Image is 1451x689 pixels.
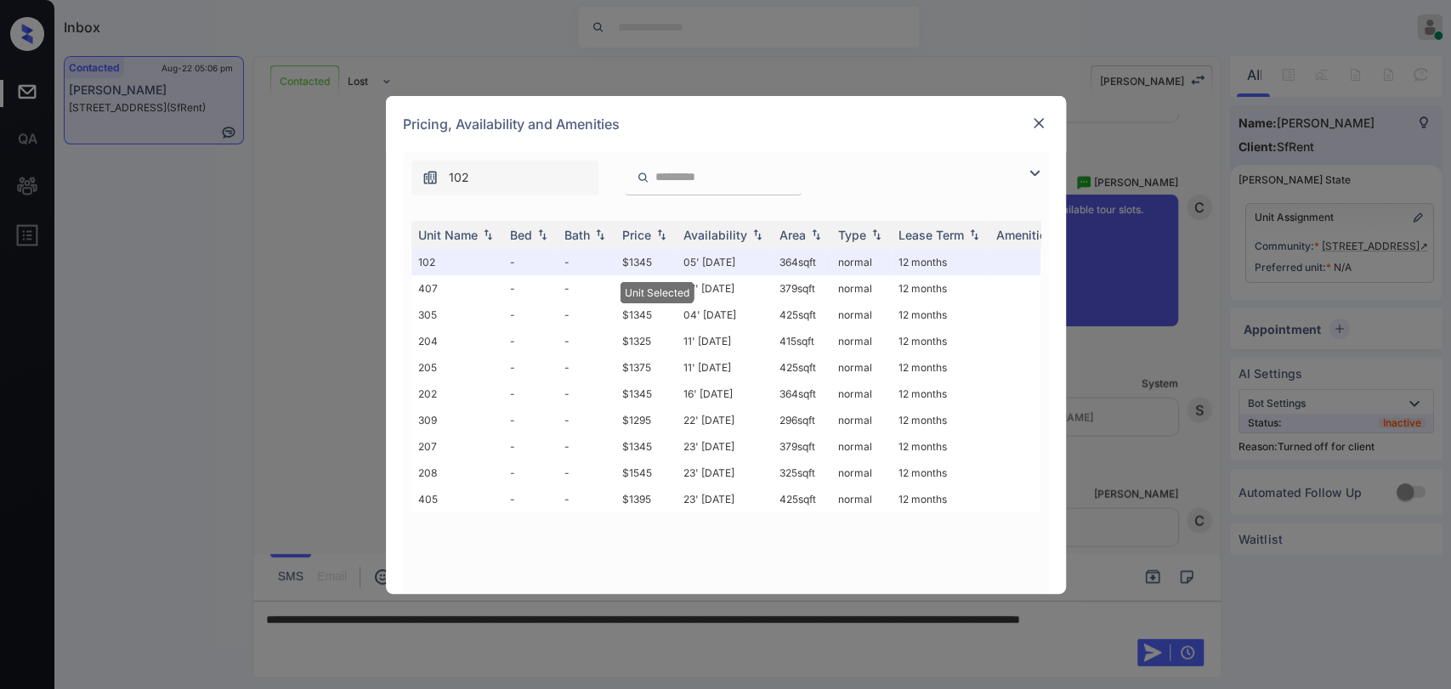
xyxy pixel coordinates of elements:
[831,302,892,328] td: normal
[558,328,615,354] td: -
[892,381,989,407] td: 12 months
[558,433,615,460] td: -
[1024,163,1045,184] img: icon-zuma
[773,381,831,407] td: 364 sqft
[615,381,677,407] td: $1345
[622,228,651,242] div: Price
[503,249,558,275] td: -
[411,407,503,433] td: 309
[558,486,615,512] td: -
[892,433,989,460] td: 12 months
[615,249,677,275] td: $1345
[677,460,773,486] td: 23' [DATE]
[411,249,503,275] td: 102
[831,354,892,381] td: normal
[615,486,677,512] td: $1395
[838,228,866,242] div: Type
[892,407,989,433] td: 12 months
[503,486,558,512] td: -
[418,228,478,242] div: Unit Name
[615,460,677,486] td: $1545
[831,460,892,486] td: normal
[558,381,615,407] td: -
[558,354,615,381] td: -
[749,229,766,240] img: sorting
[564,228,590,242] div: Bath
[503,460,558,486] td: -
[411,328,503,354] td: 204
[898,228,964,242] div: Lease Term
[479,229,496,240] img: sorting
[683,228,747,242] div: Availability
[510,228,532,242] div: Bed
[411,354,503,381] td: 205
[892,354,989,381] td: 12 months
[558,407,615,433] td: -
[773,275,831,302] td: 379 sqft
[892,328,989,354] td: 12 months
[831,275,892,302] td: normal
[677,275,773,302] td: 27' [DATE]
[558,302,615,328] td: -
[677,302,773,328] td: 04' [DATE]
[503,354,558,381] td: -
[411,275,503,302] td: 407
[773,328,831,354] td: 415 sqft
[773,433,831,460] td: 379 sqft
[503,381,558,407] td: -
[615,302,677,328] td: $1345
[773,302,831,328] td: 425 sqft
[411,381,503,407] td: 202
[411,433,503,460] td: 207
[779,228,806,242] div: Area
[637,170,649,185] img: icon-zuma
[996,228,1053,242] div: Amenities
[677,407,773,433] td: 22' [DATE]
[773,249,831,275] td: 364 sqft
[773,486,831,512] td: 425 sqft
[831,486,892,512] td: normal
[386,96,1066,152] div: Pricing, Availability and Amenities
[503,433,558,460] td: -
[503,302,558,328] td: -
[503,407,558,433] td: -
[892,486,989,512] td: 12 months
[615,328,677,354] td: $1325
[1030,115,1047,132] img: close
[677,433,773,460] td: 23' [DATE]
[653,229,670,240] img: sorting
[892,302,989,328] td: 12 months
[422,169,439,186] img: icon-zuma
[449,168,469,187] span: 102
[773,354,831,381] td: 425 sqft
[534,229,551,240] img: sorting
[892,275,989,302] td: 12 months
[966,229,983,240] img: sorting
[615,407,677,433] td: $1295
[503,275,558,302] td: -
[831,433,892,460] td: normal
[558,460,615,486] td: -
[773,460,831,486] td: 325 sqft
[411,486,503,512] td: 405
[831,328,892,354] td: normal
[615,354,677,381] td: $1375
[831,407,892,433] td: normal
[892,460,989,486] td: 12 months
[503,328,558,354] td: -
[868,229,885,240] img: sorting
[411,302,503,328] td: 305
[677,328,773,354] td: 11' [DATE]
[592,229,609,240] img: sorting
[558,249,615,275] td: -
[831,249,892,275] td: normal
[558,275,615,302] td: -
[831,381,892,407] td: normal
[677,354,773,381] td: 11' [DATE]
[892,249,989,275] td: 12 months
[411,460,503,486] td: 208
[677,381,773,407] td: 16' [DATE]
[615,433,677,460] td: $1345
[677,486,773,512] td: 23' [DATE]
[773,407,831,433] td: 296 sqft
